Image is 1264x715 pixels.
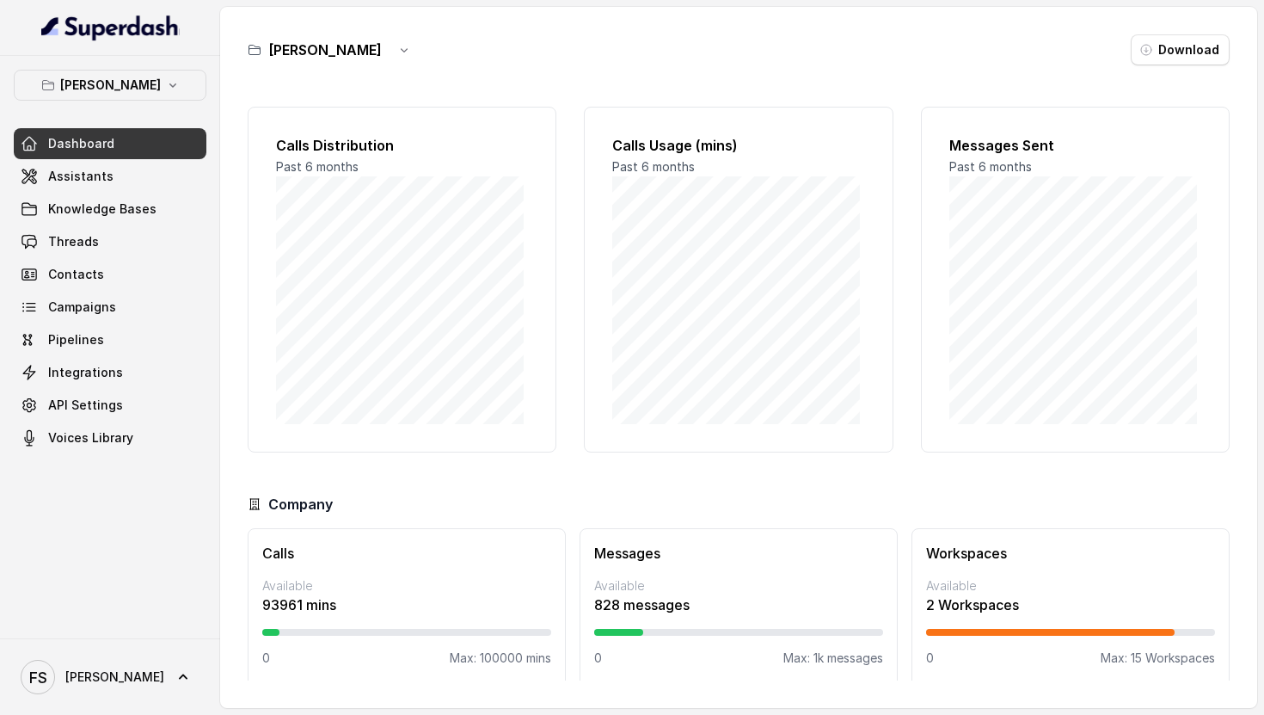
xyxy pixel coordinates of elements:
[262,577,551,595] p: Available
[65,669,164,686] span: [PERSON_NAME]
[14,292,206,323] a: Campaigns
[949,159,1032,174] span: Past 6 months
[594,650,602,667] p: 0
[60,75,161,96] p: [PERSON_NAME]
[594,577,883,595] p: Available
[14,390,206,421] a: API Settings
[450,650,551,667] p: Max: 100000 mins
[14,128,206,159] a: Dashboard
[48,397,123,414] span: API Settings
[14,161,206,192] a: Assistants
[48,299,116,316] span: Campaigns
[926,650,934,667] p: 0
[1131,34,1230,65] button: Download
[48,135,114,152] span: Dashboard
[14,194,206,225] a: Knowledge Bases
[262,595,551,615] p: 93961 mins
[14,70,206,101] button: [PERSON_NAME]
[14,324,206,355] a: Pipelines
[926,543,1215,564] h3: Workspaces
[48,168,114,185] span: Assistants
[594,543,883,564] h3: Messages
[48,331,104,348] span: Pipelines
[14,357,206,388] a: Integrations
[612,159,695,174] span: Past 6 months
[1101,650,1215,667] p: Max: 15 Workspaces
[14,226,206,257] a: Threads
[594,595,883,615] p: 828 messages
[48,200,156,218] span: Knowledge Bases
[268,40,382,60] h3: [PERSON_NAME]
[612,135,864,156] h2: Calls Usage (mins)
[262,650,270,667] p: 0
[783,650,883,667] p: Max: 1k messages
[926,577,1215,595] p: Available
[268,494,333,515] h3: Company
[14,422,206,453] a: Voices Library
[14,259,206,290] a: Contacts
[48,266,104,283] span: Contacts
[29,669,47,687] text: FS
[14,653,206,701] a: [PERSON_NAME]
[262,543,551,564] h3: Calls
[48,364,123,381] span: Integrations
[276,159,359,174] span: Past 6 months
[276,135,528,156] h2: Calls Distribution
[48,233,99,250] span: Threads
[949,135,1201,156] h2: Messages Sent
[41,14,180,41] img: light.svg
[926,595,1215,615] p: 2 Workspaces
[48,429,133,447] span: Voices Library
